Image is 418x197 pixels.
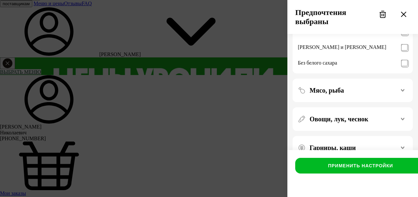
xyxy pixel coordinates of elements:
p: Овощи, лук, чеснок [310,115,368,123]
p: Гарниры, каши [310,144,356,152]
p: Мясо, рыба [310,86,344,94]
p: Предпочтения выбраны [295,8,375,26]
div: Без белого сахара [298,59,337,67]
div: [PERSON_NAME] и [PERSON_NAME] [298,43,386,51]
